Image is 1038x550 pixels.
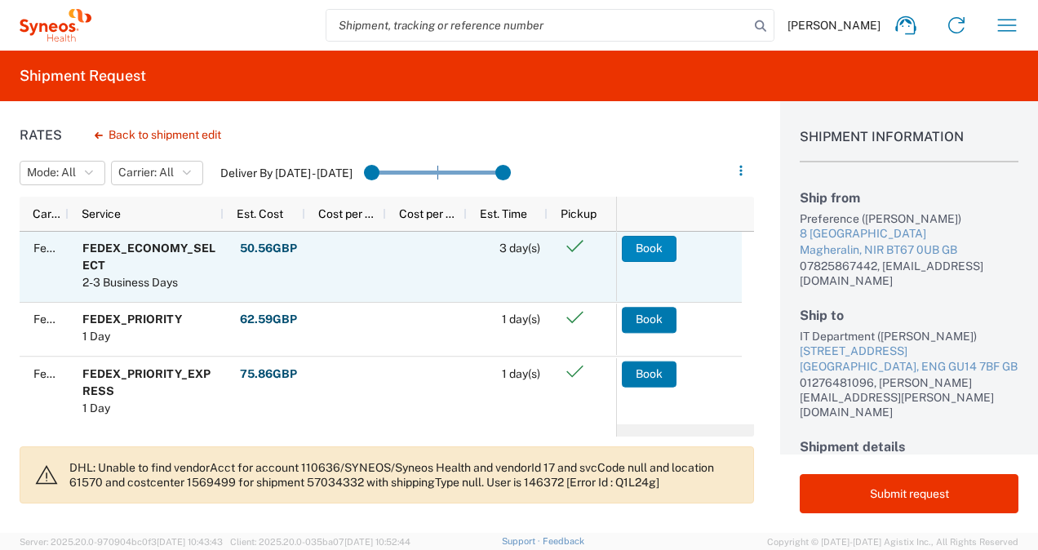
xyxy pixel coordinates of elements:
[82,328,182,345] div: 1 Day
[767,534,1018,549] span: Copyright © [DATE]-[DATE] Agistix Inc., All Rights Reserved
[33,207,62,220] span: Carrier
[800,474,1018,513] button: Submit request
[622,361,676,387] button: Book
[800,259,1018,288] div: 07825867442, [EMAIL_ADDRESS][DOMAIN_NAME]
[239,361,298,387] button: 75.86GBP
[800,190,1018,206] h2: Ship from
[20,537,223,547] span: Server: 2025.20.0-970904bc0f3
[82,121,234,149] button: Back to shipment edit
[240,312,297,327] strong: 62.59 GBP
[82,274,216,291] div: 2-3 Business Days
[499,242,540,255] span: 3 day(s)
[502,536,543,546] a: Support
[800,242,1018,259] div: Magheralin, NIR BT67 0UB GB
[344,537,410,547] span: [DATE] 10:52:44
[82,400,216,417] div: 1 Day
[82,313,182,326] b: FEDEX_PRIORITY
[399,207,460,220] span: Cost per Mile
[82,367,211,397] b: FEDEX_PRIORITY_EXPRESS
[33,242,112,255] span: FedEx Express
[480,207,527,220] span: Est. Time
[111,161,203,185] button: Carrier: All
[240,366,297,382] strong: 75.86 GBP
[800,375,1018,419] div: 01276481096, [PERSON_NAME][EMAIL_ADDRESS][PERSON_NAME][DOMAIN_NAME]
[220,166,353,180] label: Deliver By [DATE] - [DATE]
[543,536,584,546] a: Feedback
[318,207,379,220] span: Cost per Mile
[502,367,540,380] span: 1 day(s)
[118,165,174,180] span: Carrier: All
[800,226,1018,242] div: 8 [GEOGRAPHIC_DATA]
[622,236,676,262] button: Book
[326,10,749,41] input: Shipment, tracking or reference number
[27,165,76,180] span: Mode: All
[33,367,112,380] span: FedEx Express
[69,460,740,490] p: DHL: Unable to find vendorAcct for account 110636/SYNEOS/Syneos Health and vendorId 17 and svcCod...
[800,359,1018,375] div: [GEOGRAPHIC_DATA], ENG GU14 7BF GB
[561,207,597,220] span: Pickup
[237,207,283,220] span: Est. Cost
[800,344,1018,360] div: [STREET_ADDRESS]
[239,307,298,333] button: 62.59GBP
[800,344,1018,375] a: [STREET_ADDRESS][GEOGRAPHIC_DATA], ENG GU14 7BF GB
[239,236,298,262] button: 50.56GBP
[82,242,215,272] b: FEDEX_ECONOMY_SELECT
[502,313,540,326] span: 1 day(s)
[240,241,297,256] strong: 50.56 GBP
[33,313,112,326] span: FedEx Express
[20,161,105,185] button: Mode: All
[230,537,410,547] span: Client: 2025.20.0-035ba07
[800,226,1018,258] a: 8 [GEOGRAPHIC_DATA]Magheralin, NIR BT67 0UB GB
[800,329,1018,344] div: IT Department ([PERSON_NAME])
[82,207,121,220] span: Service
[622,307,676,333] button: Book
[787,18,881,33] span: [PERSON_NAME]
[20,66,146,86] h2: Shipment Request
[800,211,1018,226] div: Preference ([PERSON_NAME])
[20,127,62,143] h1: Rates
[800,129,1018,162] h1: Shipment Information
[800,439,1018,455] h2: Shipment details
[157,537,223,547] span: [DATE] 10:43:43
[800,308,1018,323] h2: Ship to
